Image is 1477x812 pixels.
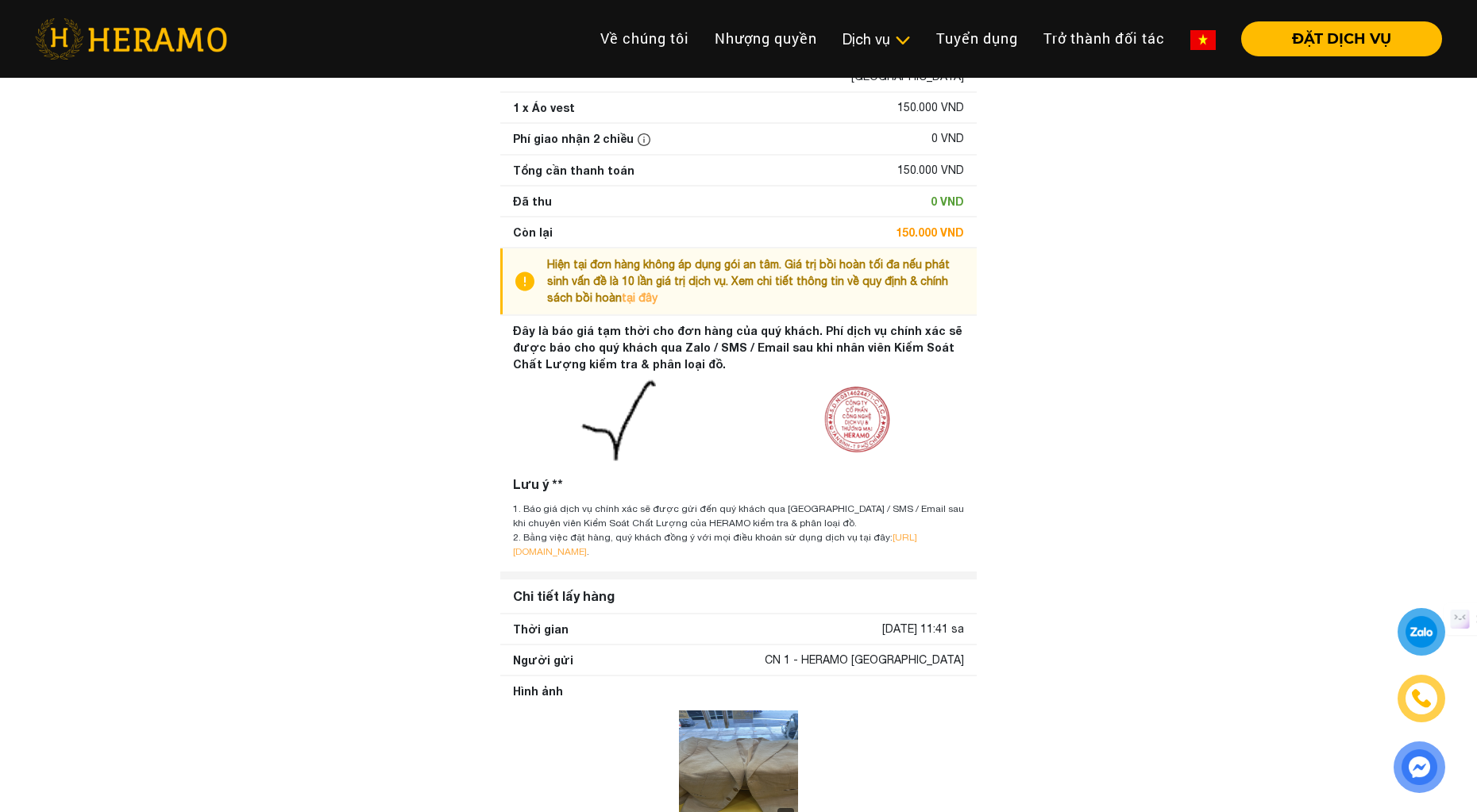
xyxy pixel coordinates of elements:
[513,224,553,241] div: Còn lại
[515,256,547,306] img: info
[1241,21,1442,56] button: ĐẶT DỊCH VỤ
[815,379,897,462] img: seals.png
[894,33,911,48] img: subToggleIcon
[513,502,964,530] div: 1. Báo giá dịch vụ chính xác sẽ được gửi đến quý khách qua [GEOGRAPHIC_DATA] / SMS / Email sau kh...
[1190,30,1216,50] img: vn-flag.png
[513,99,575,116] div: 1 x Áo vest
[513,162,634,179] div: Tổng cần thanh toán
[765,652,964,668] div: CN 1 - HERAMO [GEOGRAPHIC_DATA]
[513,683,964,699] div: Hình ảnh
[1031,21,1178,56] a: Trở thành đối tác
[588,21,702,56] a: Về chúng tôi
[513,652,573,668] div: Người gửi
[843,29,911,50] div: Dịch vụ
[513,322,964,372] div: Đây là báo giá tạm thời cho đơn hàng của quý khách. Phí dịch vụ chính xác sẽ được báo cho quý khá...
[622,291,658,304] a: tại đây
[580,379,655,462] img: 237797-0988216943-1756010511521541.jpg
[931,130,964,148] div: 0 VND
[931,193,964,210] div: 0 VND
[547,258,950,304] span: Hiện tại đơn hàng không áp dụng gói an tâm. Giá trị bồi hoàn tối đa nếu phát sinh vấn đề là 10 lầ...
[1228,32,1442,46] a: ĐẶT DỊCH VỤ
[897,162,964,179] div: 150.000 VND
[924,21,1031,56] a: Tuyển dụng
[882,621,964,637] div: [DATE] 11:41 sa
[638,133,650,146] img: info
[1400,677,1443,720] a: phone-icon
[702,21,830,56] a: Nhượng quyền
[35,18,227,60] img: heramo-logo.png
[513,193,552,210] div: Đã thu
[1412,689,1431,708] img: phone-icon
[896,224,964,241] div: 150.000 VND
[513,130,654,148] div: Phí giao nhận 2 chiều
[507,580,970,612] div: Chi tiết lấy hàng
[513,530,964,559] div: 2. Bằng việc đặt hàng, quý khách đồng ý với mọi điều khoản sử dụng dịch vụ tại đây: .
[513,621,569,637] div: Thời gian
[897,99,964,116] div: 150.000 VND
